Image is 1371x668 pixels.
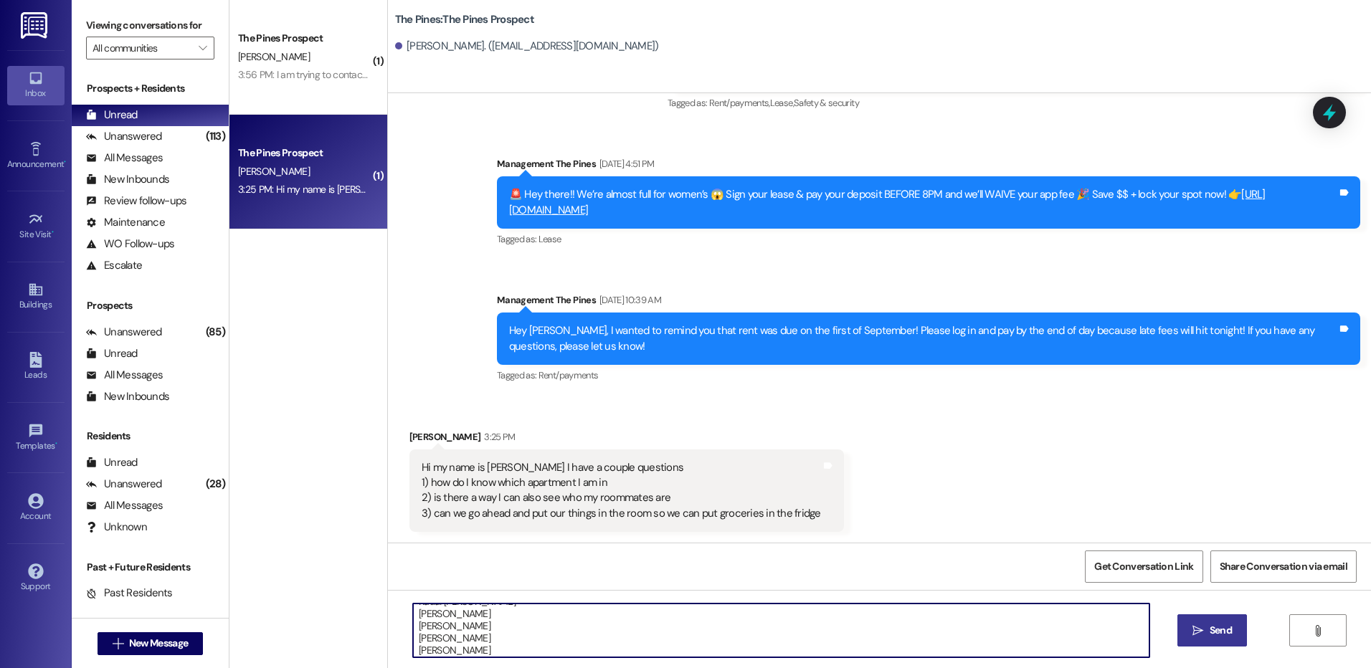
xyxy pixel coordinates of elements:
div: Unanswered [86,477,162,492]
div: 🚨 Hey there!! We’re almost full for women’s 😱 Sign your lease & pay your deposit BEFORE 8PM and w... [509,187,1337,218]
span: • [64,157,66,167]
div: (85) [202,321,229,343]
img: ResiDesk Logo [21,12,50,39]
span: Send [1210,623,1232,638]
textarea: Kauai [PERSON_NAME] [PERSON_NAME] [PERSON_NAME] [PERSON_NAME] [PERSON_NAME] [413,603,1149,657]
div: Unread [86,346,138,361]
div: Past Residents [86,586,173,601]
a: Site Visit • [7,207,65,246]
span: Get Conversation Link [1094,559,1193,574]
div: Past + Future Residents [72,560,229,575]
input: All communities [92,37,191,59]
div: Maintenance [86,215,165,230]
label: Viewing conversations for [86,14,214,37]
div: [DATE] 10:39 AM [596,292,661,307]
a: Templates • [7,419,65,457]
span: New Message [129,636,188,651]
div: Management The Pines [497,292,1360,312]
a: Support [7,559,65,598]
div: Escalate [86,258,142,273]
span: • [55,439,57,449]
span: Lease [539,233,561,245]
div: New Inbounds [86,389,169,404]
a: Account [7,489,65,528]
i:  [113,638,123,649]
div: Tagged as: [497,365,1360,386]
div: Unread [86,455,138,470]
div: Residents [72,429,229,444]
div: [DATE] 4:51 PM [596,156,655,171]
div: 3:56 PM: I am trying to contact though phone call and it's not working, no answer and voicemail i... [238,68,655,81]
i:  [1192,625,1203,636]
div: Prospects [72,298,229,313]
div: 3:25 PM: Hi my name is [PERSON_NAME] I have a couple questions 1) how do I know which apartment I... [238,183,1290,196]
span: Rent/payments [539,369,599,381]
div: [PERSON_NAME]. ([EMAIL_ADDRESS][DOMAIN_NAME]) [395,39,659,54]
button: New Message [98,632,204,655]
a: Inbox [7,66,65,105]
span: [PERSON_NAME] [238,50,310,63]
div: New Inbounds [86,172,169,187]
span: Lease , [770,97,794,109]
div: All Messages [86,498,163,513]
button: Share Conversation via email [1210,550,1357,583]
a: Buildings [7,277,65,316]
div: Unanswered [86,129,162,144]
span: [PERSON_NAME] [238,165,310,178]
div: All Messages [86,151,163,166]
span: • [52,227,54,237]
div: Hi my name is [PERSON_NAME] I have a couple questions 1) how do I know which apartment I am in 2)... [422,460,821,522]
div: Review follow-ups [86,194,186,209]
b: The Pines: The Pines Prospect [395,12,534,27]
div: Prospects + Residents [72,81,229,96]
i:  [1312,625,1323,636]
div: The Pines Prospect [238,145,371,161]
div: 3:25 PM [480,429,515,444]
div: Unread [86,108,138,123]
div: Future Residents [86,607,183,622]
span: Rent/payments , [709,97,770,109]
div: Tagged as: [668,92,1360,113]
a: Leads [7,348,65,386]
div: WO Follow-ups [86,237,174,252]
span: Safety & security [794,97,859,109]
div: All Messages [86,368,163,383]
div: The Pines Prospect [238,31,371,46]
span: Share Conversation via email [1220,559,1347,574]
div: Management The Pines [497,156,1360,176]
div: Unanswered [86,325,162,340]
button: Get Conversation Link [1085,550,1202,583]
div: (28) [202,473,229,495]
div: Unknown [86,520,147,535]
i:  [199,42,207,54]
div: (113) [202,125,229,148]
div: [PERSON_NAME] [409,429,844,449]
div: Tagged as: [497,229,1360,249]
a: [URL][DOMAIN_NAME] [509,187,1266,216]
button: Send [1177,614,1247,646]
div: Hey [PERSON_NAME], I wanted to remind you that rent was due on the first of September! Please log... [509,323,1337,354]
